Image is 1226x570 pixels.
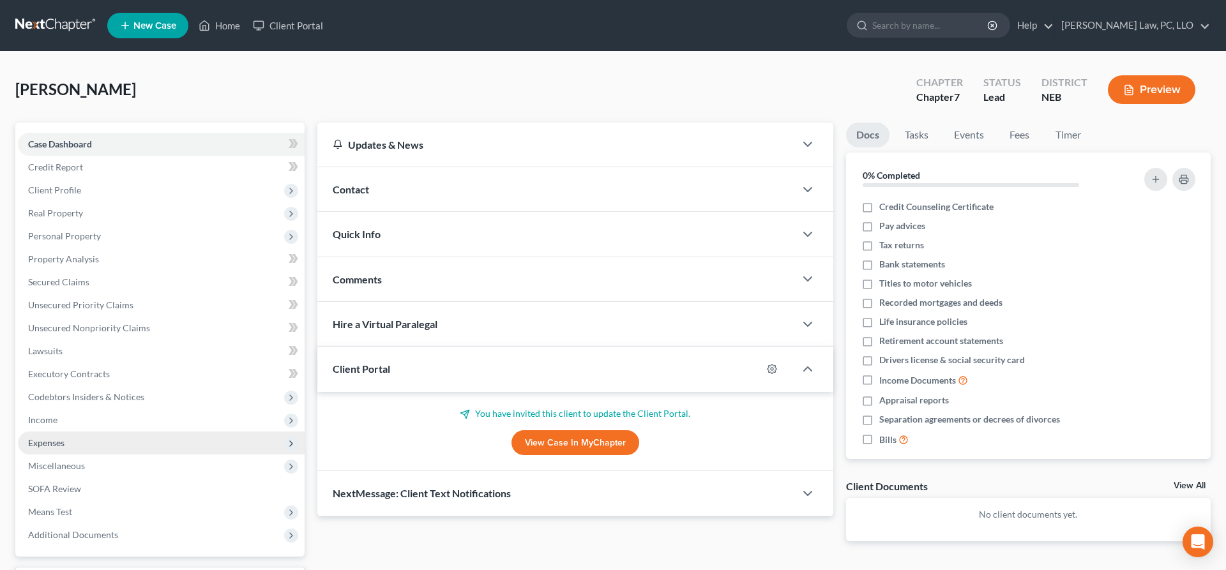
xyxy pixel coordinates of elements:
div: Updates & News [333,138,780,151]
a: Executory Contracts [18,363,305,386]
a: Docs [846,123,889,147]
span: Case Dashboard [28,139,92,149]
a: SOFA Review [18,477,305,500]
div: Chapter [916,75,963,90]
span: NextMessage: Client Text Notifications [333,487,511,499]
span: Credit Counseling Certificate [879,200,994,213]
span: Credit Report [28,161,83,172]
p: No client documents yet. [856,508,1200,521]
span: Income [28,414,57,425]
span: Contact [333,183,369,195]
div: Lead [983,90,1021,105]
a: Unsecured Priority Claims [18,294,305,317]
span: Tax returns [879,239,924,251]
div: Status [983,75,1021,90]
span: Retirement account statements [879,334,1003,347]
span: Appraisal reports [879,394,949,407]
button: Preview [1108,75,1195,104]
span: Miscellaneous [28,460,85,471]
a: Events [944,123,994,147]
span: Codebtors Insiders & Notices [28,391,144,402]
div: District [1041,75,1087,90]
span: Quick Info [333,228,381,240]
span: Executory Contracts [28,368,110,379]
a: View All [1174,481,1206,490]
span: Unsecured Priority Claims [28,299,133,310]
a: Timer [1045,123,1091,147]
span: Additional Documents [28,529,118,540]
span: Bills [879,433,897,446]
a: Case Dashboard [18,133,305,156]
a: View Case in MyChapter [511,430,639,456]
a: Home [192,14,246,37]
input: Search by name... [872,13,989,37]
span: Comments [333,273,382,285]
div: Chapter [916,90,963,105]
span: Life insurance policies [879,315,967,328]
span: Personal Property [28,230,101,241]
div: Open Intercom Messenger [1183,527,1213,557]
a: Secured Claims [18,271,305,294]
span: Real Property [28,207,83,218]
span: Pay advices [879,220,925,232]
span: [PERSON_NAME] [15,80,136,98]
span: 7 [954,91,960,103]
span: Means Test [28,506,72,517]
a: Client Portal [246,14,329,37]
span: New Case [133,21,176,31]
span: Client Portal [333,363,390,375]
div: Client Documents [846,479,928,493]
a: Help [1011,14,1054,37]
span: Separation agreements or decrees of divorces [879,413,1060,426]
a: Credit Report [18,156,305,179]
span: Unsecured Nonpriority Claims [28,322,150,333]
p: You have invited this client to update the Client Portal. [333,407,818,420]
a: Tasks [895,123,939,147]
a: Fees [999,123,1040,147]
a: Unsecured Nonpriority Claims [18,317,305,340]
span: Client Profile [28,184,81,195]
div: NEB [1041,90,1087,105]
span: Drivers license & social security card [879,354,1025,366]
span: Recorded mortgages and deeds [879,296,1003,309]
span: Lawsuits [28,345,63,356]
span: Bank statements [879,258,945,271]
span: Hire a Virtual Paralegal [333,318,437,330]
span: Property Analysis [28,253,99,264]
a: [PERSON_NAME] Law, PC, LLO [1055,14,1210,37]
a: Property Analysis [18,248,305,271]
span: Expenses [28,437,64,448]
a: Lawsuits [18,340,305,363]
span: Titles to motor vehicles [879,277,972,290]
span: SOFA Review [28,483,81,494]
strong: 0% Completed [863,170,920,181]
span: Secured Claims [28,276,89,287]
span: Income Documents [879,374,956,387]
